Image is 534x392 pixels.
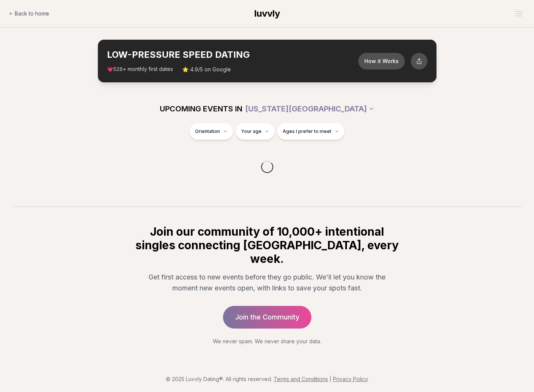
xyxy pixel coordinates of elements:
a: Join the Community [223,306,311,329]
a: luvvly [254,8,280,20]
span: 💗 + monthly first dates [107,65,173,73]
span: Your age [241,128,262,134]
p: Get first access to new events before they go public. We'll let you know the moment new events op... [140,272,394,294]
button: [US_STATE][GEOGRAPHIC_DATA] [245,100,375,117]
span: | [330,376,331,382]
span: luvvly [254,8,280,19]
a: Back to home [9,6,49,21]
span: UPCOMING EVENTS IN [160,103,242,114]
span: Orientation [195,128,220,134]
button: How it Works [358,53,405,69]
span: Back to home [15,10,49,17]
a: Terms and Conditions [274,376,328,382]
h2: LOW-PRESSURE SPEED DATING [107,49,358,61]
button: Orientation [190,123,233,140]
button: Your age [236,123,274,140]
a: Privacy Policy [333,376,368,382]
h2: Join our community of 10,000+ intentional singles connecting [GEOGRAPHIC_DATA], every week. [134,225,400,265]
span: ⭐ 4.9/5 on Google [182,66,231,73]
span: 528 [113,66,123,73]
span: Ages I prefer to meet [283,128,331,134]
p: We never spam. We never share your data. [134,338,400,345]
button: Ages I prefer to meet [277,123,344,140]
p: © 2025 Luvvly Dating®. All rights reserved. [6,375,528,383]
button: Open menu [512,8,526,19]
